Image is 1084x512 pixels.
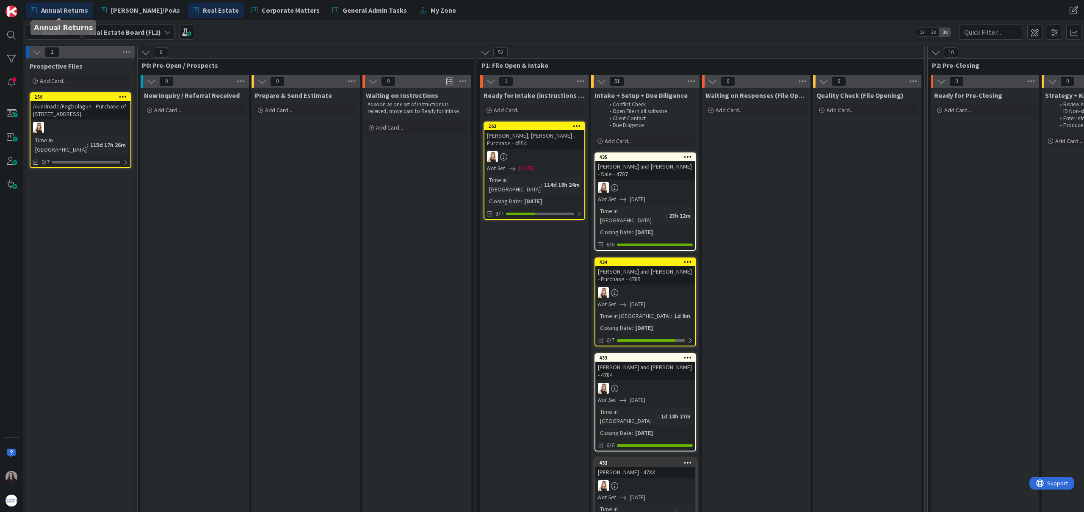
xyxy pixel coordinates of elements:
[381,76,395,86] span: 0
[154,47,168,58] span: 0
[487,175,541,194] div: Time in [GEOGRAPHIC_DATA]
[431,5,456,15] span: My Zone
[598,300,616,308] i: Not Set
[45,47,59,57] span: 1
[605,122,695,129] li: Due Diligence
[144,91,240,100] span: New Inquiry / Referral Received
[484,122,584,130] div: 262
[595,354,695,380] div: 433[PERSON_NAME] and [PERSON_NAME] - 4784
[598,396,616,404] i: Not Set
[595,459,695,467] div: 432
[598,311,671,321] div: Time in [GEOGRAPHIC_DATA]
[667,211,693,220] div: 23h 12m
[595,258,695,285] div: 434[PERSON_NAME] and [PERSON_NAME] - Purchase - 4785
[659,412,693,421] div: 1d 18h 27m
[939,28,951,36] span: 3x
[188,3,244,18] a: Real Estate
[30,93,130,119] div: 259Akinrinade/Fagbolagun - Purchase of [STREET_ADDRESS]
[944,47,958,58] span: 10
[944,106,971,114] span: Add Card...
[632,428,633,437] span: :
[494,106,521,114] span: Add Card...
[484,91,585,100] span: Ready for Intake (instructions received)
[270,76,285,86] span: 0
[30,101,130,119] div: Akinrinade/Fagbolagun - Purchase of [STREET_ADDRESS]
[6,495,17,506] img: avatar
[633,323,655,332] div: [DATE]
[928,28,939,36] span: 2x
[542,180,582,189] div: 114d 18h 24m
[246,3,325,18] a: Corporate Matters
[916,28,928,36] span: 1x
[605,137,632,145] span: Add Card...
[30,62,83,70] span: Prospective Files
[666,211,667,220] span: :
[366,91,438,100] span: Waiting on Instructions
[41,158,50,166] span: 0/7
[934,91,1002,100] span: Ready for Pre-Closing
[484,130,584,149] div: [PERSON_NAME], [PERSON_NAME] - Purchase - 4554
[159,76,174,86] span: 0
[598,287,609,298] img: DB
[827,106,854,114] span: Add Card...
[493,47,508,58] span: 52
[40,77,67,85] span: Add Card...
[88,140,128,149] div: 115d 17h 26m
[610,76,624,86] span: 51
[630,195,645,204] span: [DATE]
[595,266,695,285] div: [PERSON_NAME] and [PERSON_NAME] - Purchase - 4785
[598,480,609,491] img: DB
[598,195,616,203] i: Not Set
[499,76,513,86] span: 1
[716,106,743,114] span: Add Card...
[721,76,735,86] span: 0
[832,76,846,86] span: 0
[599,259,695,265] div: 434
[30,122,130,133] div: DB
[26,3,93,18] a: Annual Returns
[487,164,505,172] i: Not Set
[521,196,522,206] span: :
[142,61,463,69] span: P0: Pre-Open / Prospects
[88,28,161,36] b: Real Estate Board (FL2)
[595,258,695,266] div: 434
[595,161,695,180] div: [PERSON_NAME] and [PERSON_NAME] - Sale - 4787
[327,3,412,18] a: General Admin Tasks
[598,428,632,437] div: Closing Date
[595,287,695,298] div: DB
[605,101,695,108] li: Conflict Check
[606,441,614,450] span: 6/6
[595,459,695,478] div: 432[PERSON_NAME] - 4783
[522,196,544,206] div: [DATE]
[595,182,695,193] div: DB
[633,428,655,437] div: [DATE]
[658,412,659,421] span: :
[376,124,403,131] span: Add Card...
[18,1,39,11] span: Support
[33,136,87,154] div: Time in [GEOGRAPHIC_DATA]
[949,76,964,86] span: 0
[595,383,695,394] div: DB
[343,5,407,15] span: General Admin Tasks
[41,5,88,15] span: Annual Returns
[1055,137,1082,145] span: Add Card...
[488,123,584,129] div: 262
[598,407,658,426] div: Time in [GEOGRAPHIC_DATA]
[111,5,180,15] span: [PERSON_NAME]/PoAs
[484,122,584,149] div: 262[PERSON_NAME], [PERSON_NAME] - Purchase - 4554
[34,24,93,32] h5: Annual Returns
[30,93,130,101] div: 259
[632,323,633,332] span: :
[255,91,332,100] span: Prepare & Send Estimate
[6,6,17,17] img: Visit kanbanzone.com
[595,467,695,478] div: [PERSON_NAME] - 4783
[598,493,616,501] i: Not Set
[606,240,614,249] span: 6/6
[203,5,239,15] span: Real Estate
[519,164,534,173] span: [DATE]
[541,180,542,189] span: :
[630,493,645,502] span: [DATE]
[632,227,633,237] span: :
[960,25,1023,40] input: Quick Filter...
[595,153,695,161] div: 435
